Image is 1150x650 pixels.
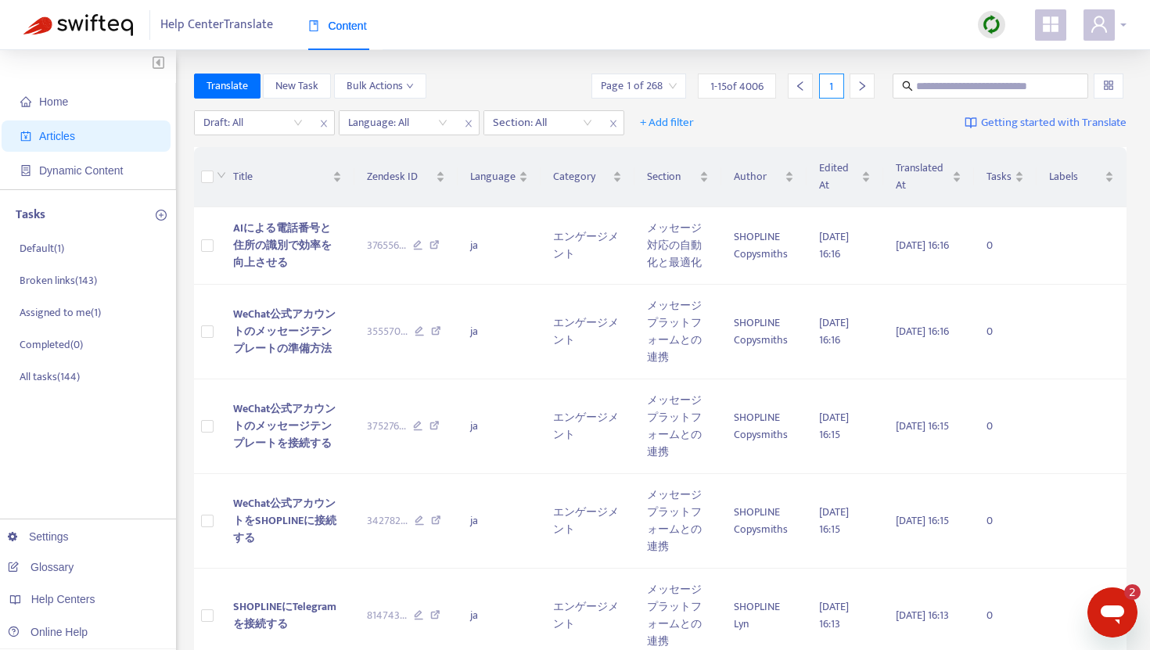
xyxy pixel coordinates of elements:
td: エンゲージメント [541,285,634,379]
td: エンゲージメント [541,474,634,569]
p: Assigned to me ( 1 ) [20,304,101,321]
span: Help Center Translate [160,10,273,40]
span: Tasks [986,168,1012,185]
span: 814743 ... [367,607,407,624]
td: ja [458,285,541,379]
button: + Add filter [628,110,706,135]
span: plus-circle [156,210,167,221]
a: Glossary [8,561,74,573]
th: Author [721,147,807,207]
span: home [20,96,31,107]
span: Content [308,20,367,32]
td: SHOPLINE Copysmiths [721,207,807,285]
span: Articles [39,130,75,142]
img: image-link [965,117,977,129]
th: Title [221,147,354,207]
td: エンゲージメント [541,379,634,474]
span: Edited At [819,160,858,194]
span: account-book [20,131,31,142]
td: SHOPLINE Copysmiths [721,379,807,474]
td: SHOPLINE Copysmiths [721,285,807,379]
span: Language [470,168,516,185]
td: メッセージプラットフォームとの連携 [634,474,721,569]
span: [DATE] 16:16 [819,228,849,263]
span: down [217,171,226,180]
span: [DATE] 16:16 [819,314,849,349]
span: user [1090,15,1109,34]
span: Zendesk ID [367,168,433,185]
span: close [603,114,624,133]
span: AIによる電話番号と住所の識別で効率を向上させる [233,219,332,271]
td: メッセージ対応の自動化と最適化 [634,207,721,285]
img: sync.dc5367851b00ba804db3.png [982,15,1001,34]
span: [DATE] 16:16 [896,236,949,254]
td: 0 [974,285,1037,379]
td: ja [458,474,541,569]
a: Settings [8,530,69,543]
span: WeChat公式アカウントをSHOPLINEに接続する [233,494,336,547]
button: Translate [194,74,261,99]
span: 355570 ... [367,323,408,340]
span: close [458,114,479,133]
th: Labels [1037,147,1127,207]
span: close [314,114,334,133]
td: SHOPLINE Copysmiths [721,474,807,569]
iframe: メッセージングウィンドウの起動ボタン、2件の未読メッセージ [1087,587,1137,637]
span: 375276 ... [367,418,406,435]
th: Tasks [974,147,1037,207]
span: [DATE] 16:15 [896,512,949,530]
p: Tasks [16,206,45,224]
span: Dynamic Content [39,164,123,177]
span: search [902,81,913,92]
span: WeChat公式アカウントのメッセージテンプレートの準備方法 [233,305,336,357]
span: WeChat公式アカウントのメッセージテンプレートを接続する [233,400,336,452]
span: Bulk Actions [347,77,414,95]
span: left [795,81,806,92]
span: Category [553,168,609,185]
td: 0 [974,207,1037,285]
span: New Task [275,77,318,95]
span: Title [233,168,329,185]
span: Translated At [896,160,949,194]
span: 342782 ... [367,512,408,530]
span: Home [39,95,68,108]
iframe: 未読メッセージ数 [1109,584,1141,600]
span: Author [734,168,782,185]
span: 376556 ... [367,237,406,254]
td: エンゲージメント [541,207,634,285]
span: Help Centers [31,593,95,605]
p: All tasks ( 144 ) [20,368,80,385]
span: + Add filter [640,113,694,132]
span: [DATE] 16:13 [896,606,949,624]
th: Translated At [883,147,974,207]
span: SHOPLINEにTelegramを接続する [233,598,336,633]
th: Zendesk ID [354,147,458,207]
th: Language [458,147,541,207]
span: Getting started with Translate [981,114,1127,132]
p: Completed ( 0 ) [20,336,83,353]
td: 0 [974,379,1037,474]
th: Edited At [807,147,883,207]
span: appstore [1041,15,1060,34]
span: [DATE] 16:15 [896,417,949,435]
a: Getting started with Translate [965,110,1127,135]
span: [DATE] 16:13 [819,598,849,633]
span: [DATE] 16:15 [819,408,849,444]
p: Default ( 1 ) [20,240,64,257]
td: ja [458,207,541,285]
span: book [308,20,319,31]
td: ja [458,379,541,474]
span: Section [647,168,696,185]
td: メッセージプラットフォームとの連携 [634,285,721,379]
a: Online Help [8,626,88,638]
th: Section [634,147,721,207]
p: Broken links ( 143 ) [20,272,97,289]
span: right [857,81,868,92]
td: 0 [974,474,1037,569]
span: [DATE] 16:16 [896,322,949,340]
span: 1 - 15 of 4006 [710,78,764,95]
td: メッセージプラットフォームとの連携 [634,379,721,474]
span: container [20,165,31,176]
button: Bulk Actionsdown [334,74,426,99]
div: 1 [819,74,844,99]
